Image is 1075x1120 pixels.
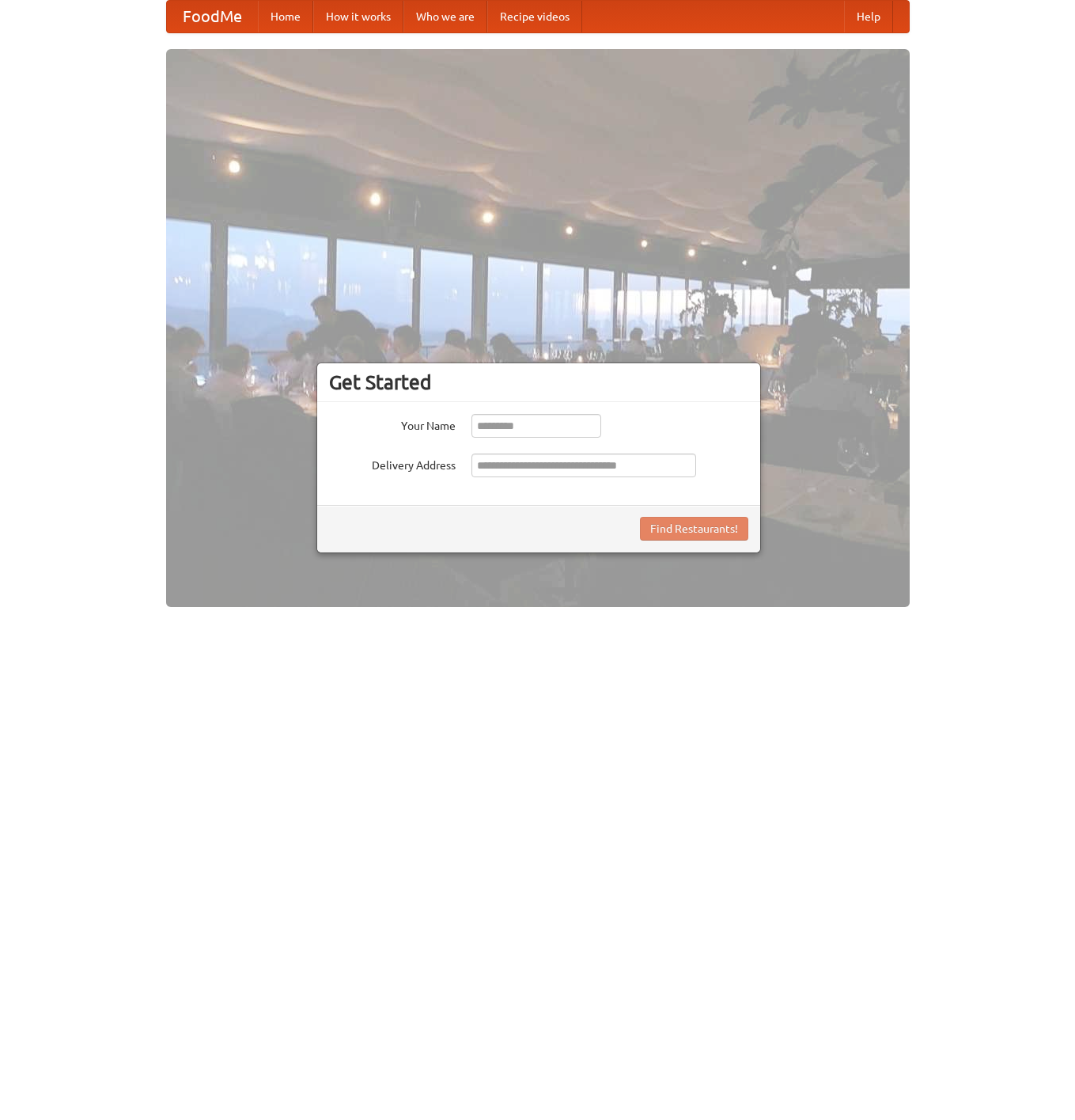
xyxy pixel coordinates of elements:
[487,1,582,32] a: Recipe videos
[329,414,456,434] label: Your Name
[844,1,893,32] a: Help
[167,1,258,32] a: FoodMe
[258,1,313,32] a: Home
[329,370,748,394] h3: Get Started
[329,454,456,473] label: Delivery Address
[313,1,403,32] a: How it works
[640,517,748,541] button: Find Restaurants!
[403,1,487,32] a: Who we are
